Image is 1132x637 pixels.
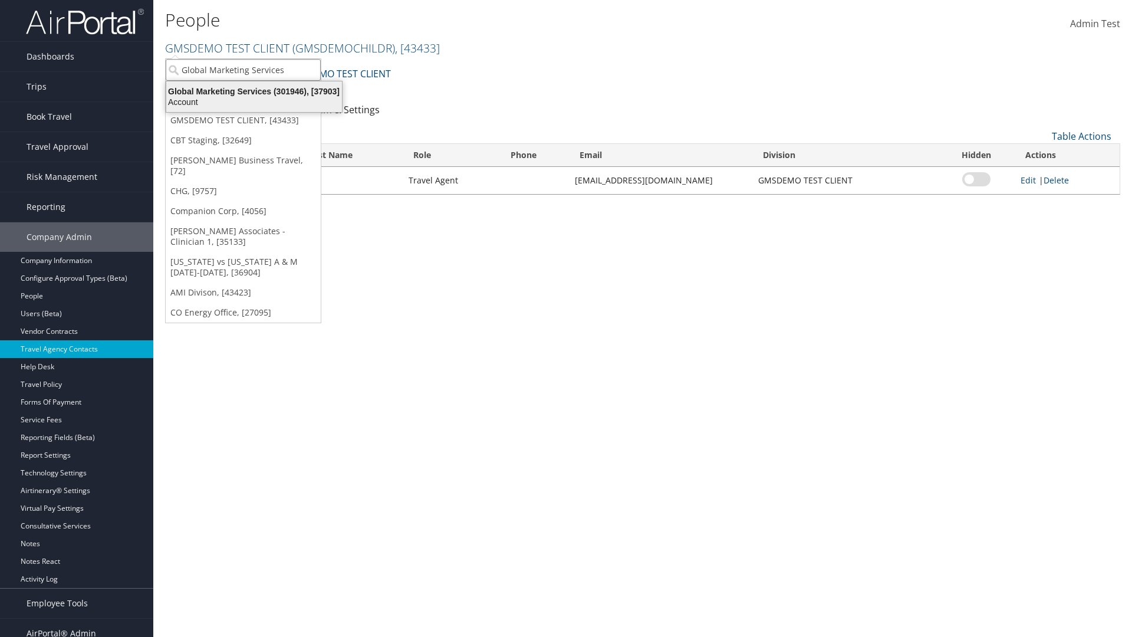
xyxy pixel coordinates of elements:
div: Global Marketing Services (301946), [37903] [159,86,349,97]
a: Delete [1044,175,1069,186]
a: CBT Staging, [32649] [166,130,321,150]
span: Employee Tools [27,589,88,618]
span: Reporting [27,192,65,222]
a: [US_STATE] vs [US_STATE] A & M [DATE]-[DATE], [36904] [166,252,321,283]
a: AMI Divison, [43423] [166,283,321,303]
td: [EMAIL_ADDRESS][DOMAIN_NAME] [569,167,752,194]
a: [PERSON_NAME] Business Travel, [72] [166,150,321,181]
span: Company Admin [27,222,92,252]
span: , [ 43433 ] [395,40,440,56]
img: airportal-logo.png [26,8,144,35]
span: Admin Test [1070,17,1120,30]
a: GMSDEMO TEST CLIENT [286,62,391,86]
th: Division [752,144,939,167]
a: [PERSON_NAME] Associates - Clinician 1, [35133] [166,221,321,252]
th: Phone [500,144,569,167]
a: GMSDEMO TEST CLIENT [165,40,440,56]
a: GMSDEMO TEST CLIENT, [43433] [166,110,321,130]
td: | [1015,167,1120,194]
td: Test [298,167,403,194]
span: ( GMSDEMOCHILDR ) [292,40,395,56]
input: Search Accounts [166,59,321,81]
a: Admin Test [1070,6,1120,42]
th: Email [569,144,752,167]
span: Travel Approval [27,132,88,162]
td: GMSDEMO TEST CLIENT [752,167,939,194]
th: Last Name [298,144,403,167]
a: Table Actions [1052,130,1111,143]
td: Travel Agent [403,167,500,194]
th: Hidden [939,144,1014,167]
a: CHG, [9757] [166,181,321,201]
th: Role [403,144,500,167]
th: Actions [1015,144,1120,167]
span: Book Travel [27,102,72,132]
div: Account [159,97,349,107]
a: Edit [1021,175,1036,186]
h1: People [165,8,802,32]
a: Team & Settings [307,103,380,116]
a: Companion Corp, [4056] [166,201,321,221]
span: Trips [27,72,47,101]
a: CO Energy Office, [27095] [166,303,321,323]
span: Dashboards [27,42,74,71]
span: Risk Management [27,162,97,192]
